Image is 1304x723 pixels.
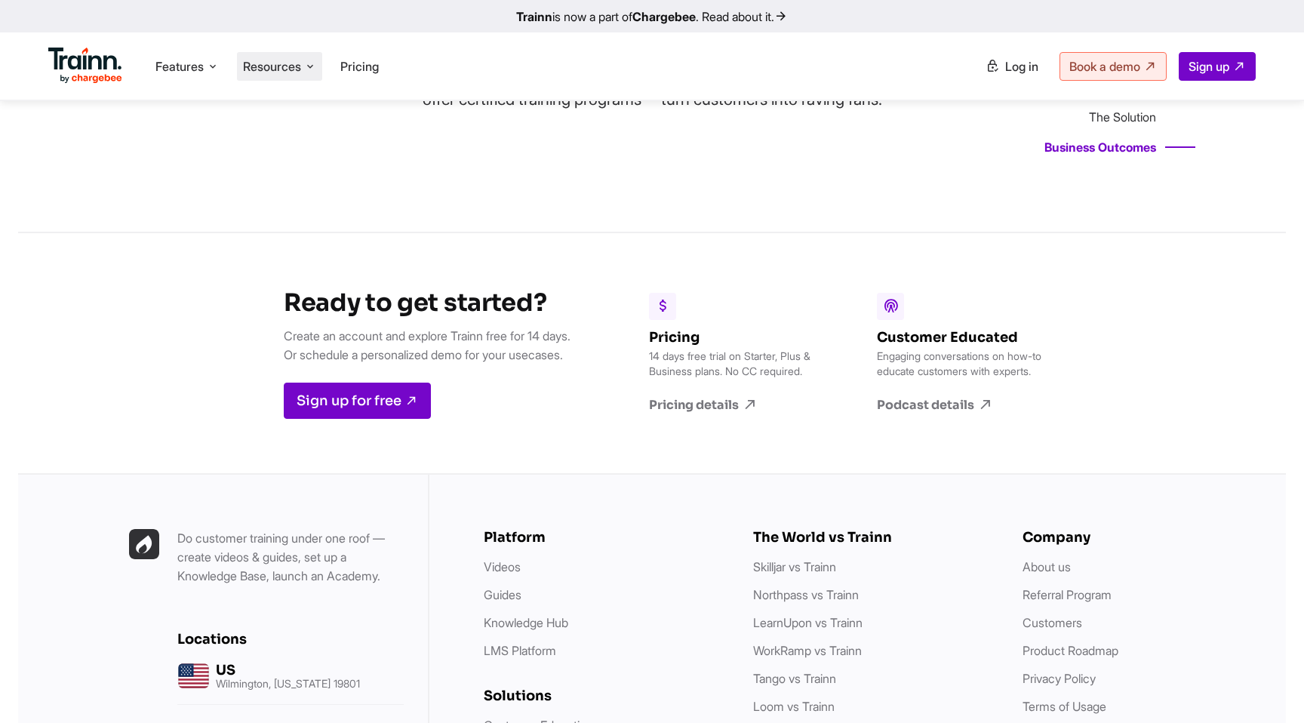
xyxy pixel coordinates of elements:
[284,288,570,318] h3: Ready to get started?
[1179,52,1256,81] a: Sign up
[1005,59,1038,74] span: Log in
[1044,109,1195,125] li: The Solution
[753,699,835,714] a: Loom vs Trainn
[177,660,210,692] img: us headquarters
[1229,651,1304,723] iframe: Chat Widget
[1069,59,1140,74] span: Book a demo
[484,529,723,546] h6: Platform
[632,9,696,24] b: Chargebee
[1023,643,1118,658] a: Product Roadmap
[877,349,1050,379] p: Engaging conversations on how-to educate customers with experts.
[48,48,122,84] img: Trainn Logo
[484,643,556,658] a: LMS Platform
[484,587,521,602] a: Guides
[177,631,404,648] h6: Locations
[216,678,360,689] p: Wilmington, [US_STATE] 19801
[753,587,859,602] a: Northpass vs Trainn
[976,53,1047,80] a: Log in
[649,397,823,414] a: Pricing details
[1023,559,1071,574] a: About us
[129,529,159,559] img: Trainn | everything under one roof
[1023,699,1106,714] a: Terms of Usage
[155,58,204,75] span: Features
[340,59,379,74] a: Pricing
[649,329,823,346] h6: Pricing
[1023,671,1096,686] a: Privacy Policy
[877,397,1050,414] a: Podcast details
[753,559,836,574] a: Skilljar vs Trainn
[753,615,863,630] a: LearnUpon vs Trainn
[753,529,992,546] h6: The World vs Trainn
[753,671,836,686] a: Tango vs Trainn
[516,9,552,24] b: Trainn
[753,643,862,658] a: WorkRamp vs Trainn
[877,329,1050,346] h6: Customer Educated
[177,529,404,586] p: Do customer training under one roof — create videos & guides, set up a Knowledge Base, launch an ...
[649,349,823,379] p: 14 days free trial on Starter, Plus & Business plans. No CC required.
[284,327,570,365] p: Create an account and explore Trainn free for 14 days. Or schedule a personalized demo for your u...
[484,688,723,704] h6: Solutions
[1059,52,1167,81] a: Book a demo
[1189,59,1229,74] span: Sign up
[216,662,360,678] h6: US
[1044,139,1195,155] li: Business Outcomes
[1023,615,1082,630] a: Customers
[284,383,431,419] a: Sign up for free
[484,559,521,574] a: Videos
[1023,587,1112,602] a: Referral Program
[1023,529,1262,546] h6: Company
[243,58,301,75] span: Resources
[484,615,568,630] a: Knowledge Hub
